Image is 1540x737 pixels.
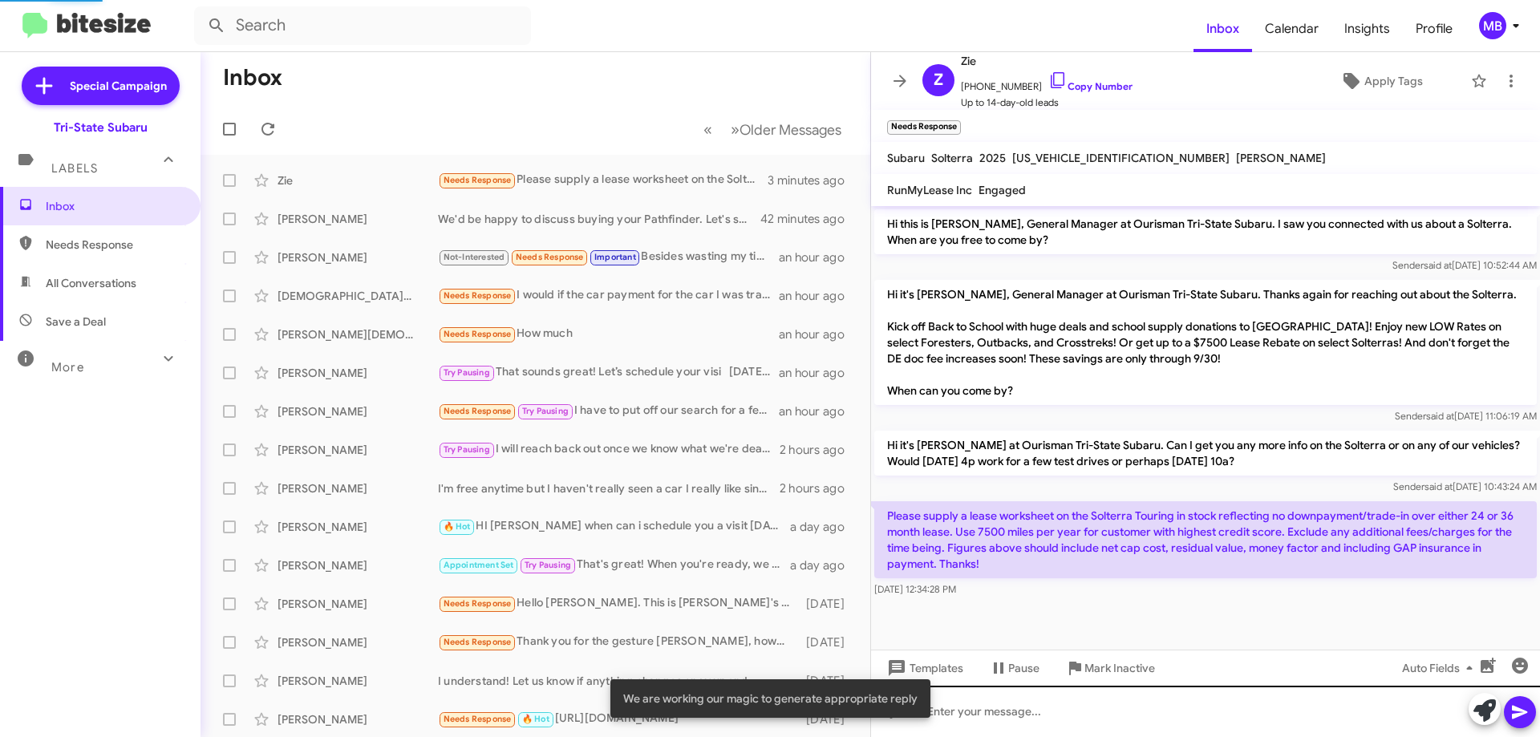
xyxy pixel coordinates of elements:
[623,690,918,707] span: We are working our magic to generate appropriate reply
[979,151,1006,165] span: 2025
[887,120,961,135] small: Needs Response
[740,121,841,139] span: Older Messages
[703,119,712,140] span: «
[761,211,857,227] div: 42 minutes ago
[438,248,779,266] div: Besides wasting my time!!!!
[438,211,761,227] div: We'd be happy to discuss buying your Pathfinder. Let's set up an appointment to evaluate it and s...
[1052,654,1168,682] button: Mark Inactive
[278,557,438,573] div: [PERSON_NAME]
[1364,67,1423,95] span: Apply Tags
[46,198,182,214] span: Inbox
[695,113,851,146] nav: Page navigation example
[1389,654,1492,682] button: Auto Fields
[779,326,857,342] div: an hour ago
[934,67,943,93] span: Z
[931,151,973,165] span: Solterra
[1048,80,1133,92] a: Copy Number
[444,521,471,532] span: 🔥 Hot
[961,71,1133,95] span: [PHONE_NUMBER]
[1299,67,1463,95] button: Apply Tags
[438,633,798,651] div: Thank you for the gesture [PERSON_NAME], however the BRZ driver my grandson Loves the car. So it ...
[438,710,798,728] div: [URL][DOMAIN_NAME]
[961,95,1133,111] span: Up to 14-day-old leads
[1252,6,1331,52] a: Calendar
[1424,480,1453,492] span: said at
[438,325,779,343] div: How much
[1393,480,1537,492] span: Sender [DATE] 10:43:24 AM
[1426,410,1454,422] span: said at
[51,360,84,375] span: More
[444,329,512,339] span: Needs Response
[1402,654,1479,682] span: Auto Fields
[1331,6,1403,52] a: Insights
[694,113,722,146] button: Previous
[874,501,1537,578] p: Please supply a lease worksheet on the Solterra Touring in stock reflecting no downpayment/trade-...
[438,402,779,420] div: I have to put off our search for a few weeks due to a pressing matter at work. I will reach back ...
[1403,6,1465,52] span: Profile
[1479,12,1506,39] div: MB
[887,183,972,197] span: RunMyLease Inc
[1084,654,1155,682] span: Mark Inactive
[884,654,963,682] span: Templates
[438,363,779,382] div: That sounds great! Let’s schedule your visi [DATE] when your ready . Looking forward to discussin...
[1193,6,1252,52] a: Inbox
[438,594,798,613] div: Hello [PERSON_NAME]. This is [PERSON_NAME]'s wife's email. So I am going to give you his email: [...
[46,275,136,291] span: All Conversations
[278,211,438,227] div: [PERSON_NAME]
[278,442,438,458] div: [PERSON_NAME]
[278,519,438,535] div: [PERSON_NAME]
[444,367,490,378] span: Try Pausing
[979,183,1026,197] span: Engaged
[444,444,490,455] span: Try Pausing
[278,326,438,342] div: [PERSON_NAME][DEMOGRAPHIC_DATA]
[1236,151,1326,165] span: [PERSON_NAME]
[779,249,857,265] div: an hour ago
[516,252,584,262] span: Needs Response
[194,6,531,45] input: Search
[976,654,1052,682] button: Pause
[278,172,438,188] div: Zie
[22,67,180,105] a: Special Campaign
[522,714,549,724] span: 🔥 Hot
[438,286,779,305] div: I would if the car payment for the car I was trading it for was a reasonable payment....looking f...
[779,365,857,381] div: an hour ago
[444,252,505,262] span: Not-Interested
[278,711,438,727] div: [PERSON_NAME]
[1395,410,1537,422] span: Sender [DATE] 11:06:19 AM
[1008,654,1039,682] span: Pause
[1392,259,1537,271] span: Sender [DATE] 10:52:44 AM
[779,403,857,419] div: an hour ago
[779,288,857,304] div: an hour ago
[278,480,438,496] div: [PERSON_NAME]
[438,480,780,496] div: I'm free anytime but I haven't really seen a car I really like since the Jetta was sold
[438,440,780,459] div: I will reach back out once we know what we're dealing with financially
[874,209,1537,254] p: Hi this is [PERSON_NAME], General Manager at Ourisman Tri-State Subaru. I saw you connected with ...
[961,51,1133,71] span: Zie
[438,556,790,574] div: That's great! When you're ready, we can set up an appointment to explore your options. Let me kno...
[278,403,438,419] div: [PERSON_NAME]
[444,560,514,570] span: Appointment Set
[444,598,512,609] span: Needs Response
[525,560,571,570] span: Try Pausing
[874,583,956,595] span: [DATE] 12:34:28 PM
[444,406,512,416] span: Needs Response
[278,673,438,689] div: [PERSON_NAME]
[278,596,438,612] div: [PERSON_NAME]
[223,65,282,91] h1: Inbox
[798,596,857,612] div: [DATE]
[70,78,167,94] span: Special Campaign
[721,113,851,146] button: Next
[444,637,512,647] span: Needs Response
[874,431,1537,476] p: Hi it's [PERSON_NAME] at Ourisman Tri-State Subaru. Can I get you any more info on the Solterra o...
[1465,12,1522,39] button: MB
[887,151,925,165] span: Subaru
[780,480,857,496] div: 2 hours ago
[444,290,512,301] span: Needs Response
[438,517,790,536] div: HI [PERSON_NAME] when can i schedule you a visit [DATE] through [DATE] 9-7pm [DATE] 9-5pm
[46,237,182,253] span: Needs Response
[790,519,857,535] div: a day ago
[522,406,569,416] span: Try Pausing
[874,280,1537,405] p: Hi it's [PERSON_NAME], General Manager at Ourisman Tri-State Subaru. Thanks again for reaching ou...
[444,714,512,724] span: Needs Response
